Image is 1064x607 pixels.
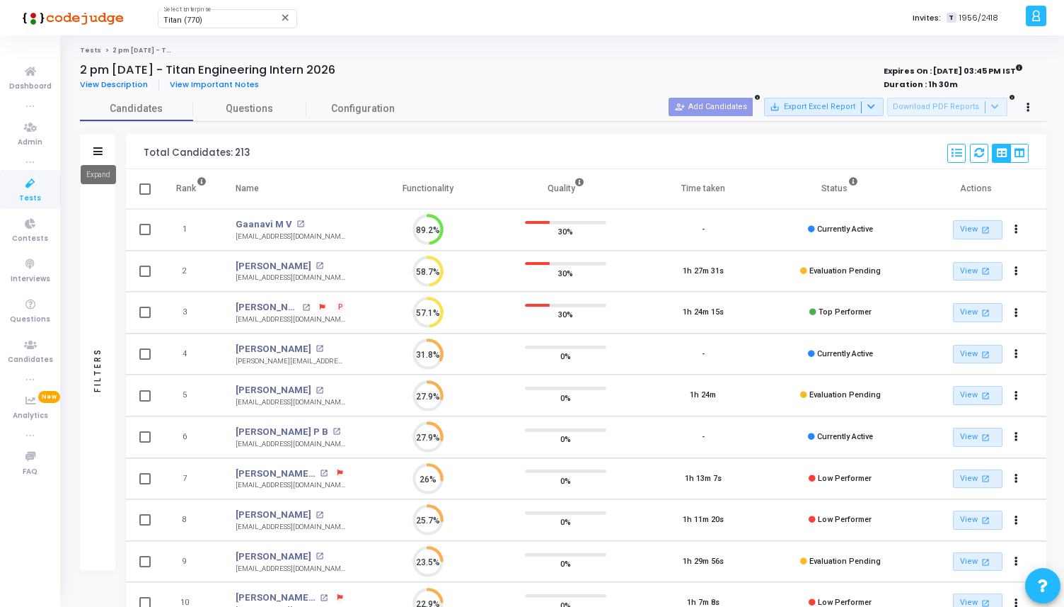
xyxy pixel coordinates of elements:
span: 30% [558,225,573,239]
mat-icon: open_in_new [980,307,992,319]
div: [EMAIL_ADDRESS][DOMAIN_NAME] [236,273,345,283]
div: 1h 13m 7s [685,473,722,485]
button: Actions [1006,386,1026,406]
div: [EMAIL_ADDRESS][DOMAIN_NAME] [236,314,345,325]
a: [PERSON_NAME] T N [236,591,316,605]
mat-icon: open_in_new [980,265,992,277]
a: [PERSON_NAME] Kundaragi [236,467,316,481]
mat-icon: open_in_new [296,220,304,228]
span: Questions [10,314,50,326]
span: Tests [19,193,41,205]
span: T [947,13,956,23]
div: Name [236,181,259,196]
a: View [953,262,1002,281]
div: 1h 27m 31s [683,266,724,278]
button: Actions [1006,303,1026,323]
span: View Important Notes [170,79,259,90]
div: Total Candidates: 213 [144,147,250,159]
div: - [702,431,705,443]
div: [PERSON_NAME][EMAIL_ADDRESS][DOMAIN_NAME] [236,356,345,367]
a: [PERSON_NAME] [236,383,311,397]
mat-icon: open_in_new [980,224,992,236]
span: 2 pm [DATE] - Titan Engineering Intern 2026 [112,46,267,55]
td: 7 [161,458,221,500]
mat-icon: open_in_new [980,472,992,484]
button: Actions [1006,261,1026,281]
a: [PERSON_NAME] [236,259,311,273]
span: Evaluation Pending [809,557,881,566]
div: 1h 24m 15s [683,307,724,319]
mat-icon: open_in_new [980,431,992,443]
span: 0% [560,349,571,363]
span: Low Performer [818,598,872,607]
a: View [953,470,1002,489]
span: Titan (770) [163,16,202,25]
div: [EMAIL_ADDRESS][DOMAIN_NAME] [236,232,345,242]
strong: Duration : 1h 30m [884,79,958,90]
mat-icon: open_in_new [316,552,323,560]
div: 1h 11m 20s [683,514,724,526]
mat-icon: open_in_new [980,348,992,361]
span: Contests [12,233,48,245]
span: FAQ [23,466,37,478]
mat-icon: open_in_new [980,514,992,526]
span: 0% [560,432,571,446]
span: Top Performer [819,307,872,317]
th: Actions [909,169,1046,209]
th: Status [772,169,909,209]
a: View [953,552,1002,572]
span: Dashboard [9,81,52,93]
a: View [953,303,1002,322]
mat-icon: open_in_new [316,345,323,353]
span: 0% [560,515,571,529]
button: Actions [1006,428,1026,448]
th: Rank [161,169,221,209]
mat-icon: open_in_new [980,390,992,402]
th: Quality [497,169,634,209]
span: New [38,391,60,403]
a: [PERSON_NAME] P B [236,425,328,439]
mat-icon: save_alt [770,102,780,112]
span: Evaluation Pending [809,390,881,399]
mat-icon: Clear [280,12,291,23]
span: 0% [560,557,571,571]
span: Questions [193,101,306,116]
div: - [702,348,705,361]
h4: 2 pm [DATE] - Titan Engineering Intern 2026 [80,63,335,77]
span: Low Performer [818,515,872,524]
div: [EMAIL_ADDRESS][DOMAIN_NAME] [236,439,345,450]
a: [PERSON_NAME] [236,508,311,522]
a: [PERSON_NAME] [236,342,311,356]
a: View [953,345,1002,364]
button: Export Excel Report [764,98,884,116]
button: Download PDF Reports [887,98,1007,116]
button: Actions [1006,344,1026,364]
img: logo [18,4,124,32]
button: Actions [1006,220,1026,240]
mat-icon: open_in_new [316,511,323,519]
div: Expand [81,165,116,184]
th: Functionality [359,169,497,209]
a: View [953,511,1002,530]
a: Gaanavi M V [236,217,292,232]
strong: Expires On : [DATE] 03:45 PM IST [884,62,1023,77]
div: - [702,224,705,236]
span: Candidates [80,101,193,116]
span: Low Performer [818,474,872,483]
button: Actions [1006,511,1026,531]
mat-icon: open_in_new [320,470,328,477]
mat-icon: open_in_new [302,304,310,312]
span: 30% [558,307,573,322]
span: 0% [560,390,571,404]
mat-icon: person_add_alt [675,102,685,112]
td: 8 [161,499,221,541]
mat-icon: open_in_new [316,387,323,395]
td: 1 [161,209,221,251]
a: View [953,386,1002,405]
a: Tests [80,46,101,55]
div: [EMAIL_ADDRESS][DOMAIN_NAME] [236,397,345,408]
button: Actions [1006,469,1026,489]
button: Actions [1006,552,1026,572]
span: Analytics [13,410,48,422]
